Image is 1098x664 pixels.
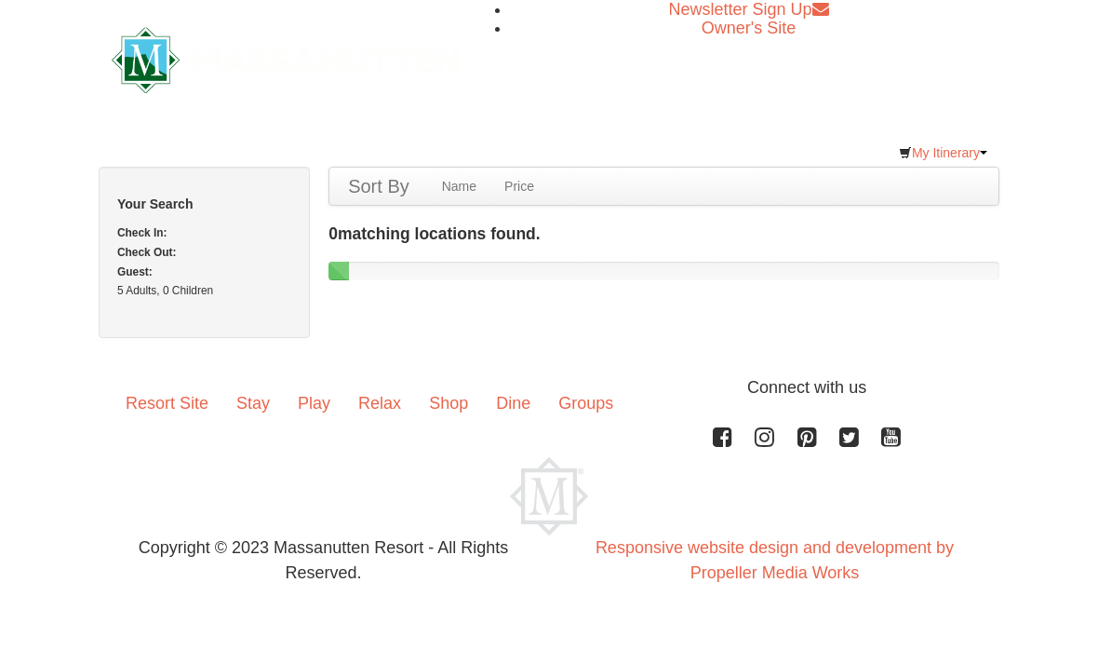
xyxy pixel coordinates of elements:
[117,195,291,213] h5: Your Search
[117,281,291,300] div: 5 Adults, 0 Children
[544,375,627,433] a: Groups
[702,19,796,37] a: Owner's Site
[117,265,153,278] strong: Guest:
[112,375,222,433] a: Resort Site
[222,375,284,433] a: Stay
[328,224,338,243] span: 0
[887,139,999,167] a: My Itinerary
[510,457,588,535] img: Massanutten Resort Logo
[112,27,460,93] img: Massanutten Resort Logo
[112,35,460,79] a: Massanutten Resort
[117,246,176,259] strong: Check Out:
[344,375,415,433] a: Relax
[415,375,482,433] a: Shop
[284,375,344,433] a: Play
[117,226,167,239] strong: Check In:
[596,538,954,582] a: Responsive website design and development by Propeller Media Works
[328,224,999,243] h4: matching locations found.
[428,168,490,205] a: Name
[490,168,548,205] a: Price
[98,535,549,586] p: Copyright © 2023 Massanutten Resort - All Rights Reserved.
[329,168,428,205] a: Sort By
[482,375,544,433] a: Dine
